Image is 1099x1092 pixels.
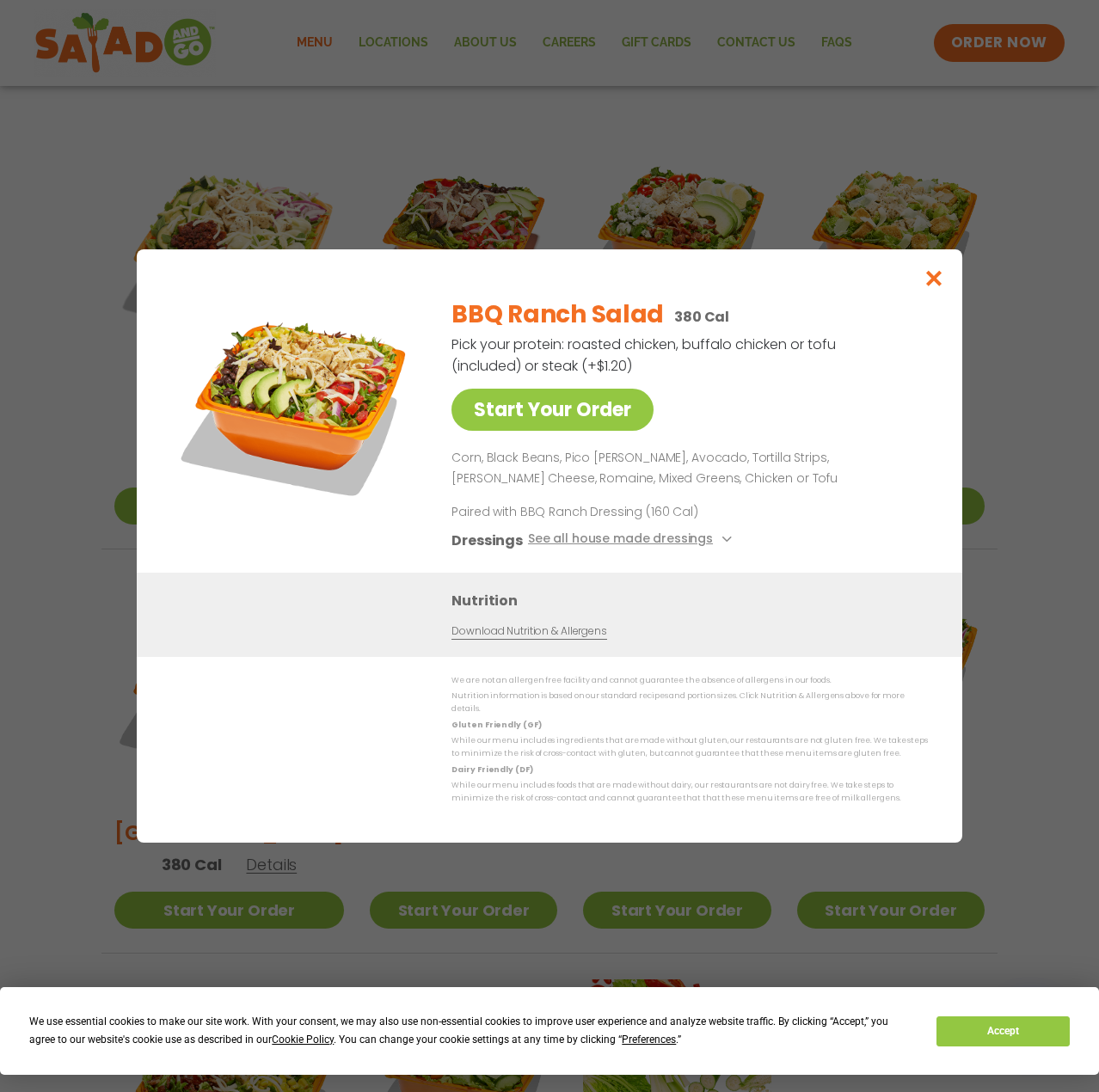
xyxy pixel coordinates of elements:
[906,249,962,307] button: Close modal
[622,1034,676,1046] span: Preferences
[29,1013,916,1049] div: We use essential cookies to make our site work. With your consent, we may also use non-essential ...
[451,503,770,521] p: Paired with BBQ Ranch Dressing (160 Cal)
[272,1034,334,1046] span: Cookie Policy
[674,306,729,328] p: 380 Cal
[451,720,541,730] strong: Gluten Friendly (GF)
[451,623,606,640] a: Download Nutrition & Allergens
[451,779,928,806] p: While our menu includes foods that are made without dairy, our restaurants are not dairy free. We...
[451,590,936,611] h3: Nutrition
[451,734,928,761] p: While our menu includes ingredients that are made without gluten, our restaurants are not gluten ...
[936,1016,1069,1046] button: Accept
[451,389,654,431] a: Start Your Order
[451,297,664,333] h2: BBQ Ranch Salad
[175,284,416,525] img: Featured product photo for BBQ Ranch Salad
[451,448,921,489] p: Corn, Black Beans, Pico [PERSON_NAME], Avocado, Tortilla Strips, [PERSON_NAME] Cheese, Romaine, M...
[451,764,532,775] strong: Dairy Friendly (DF)
[451,334,838,377] p: Pick your protein: roasted chicken, buffalo chicken or tofu (included) or steak (+$1.20)
[451,674,928,687] p: We are not an allergen free facility and cannot guarantee the absence of allergens in our foods.
[451,690,928,716] p: Nutrition information is based on our standard recipes and portion sizes. Click Nutrition & Aller...
[451,530,523,551] h3: Dressings
[528,530,737,551] button: See all house made dressings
